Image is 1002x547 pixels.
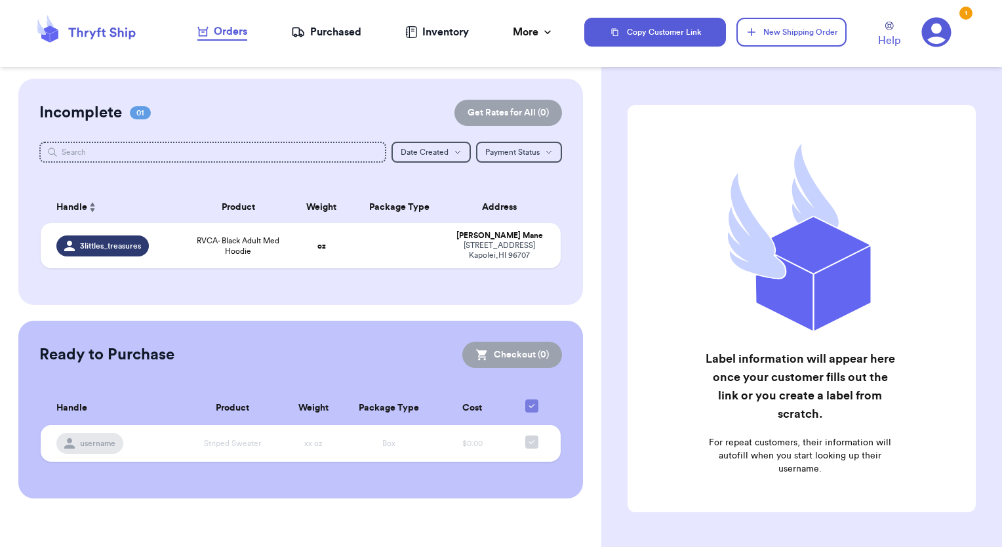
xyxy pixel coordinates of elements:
th: Cost [435,392,511,425]
a: Inventory [405,24,469,40]
span: Date Created [401,148,449,156]
a: Orders [197,24,247,41]
span: $0.00 [462,439,483,447]
a: 1 [921,17,952,47]
button: Sort ascending [87,199,98,215]
div: More [513,24,554,40]
input: Search [39,142,387,163]
th: Weight [283,392,343,425]
button: Date Created [391,142,471,163]
span: username [80,438,115,449]
span: Handle [56,201,87,214]
th: Product [182,392,283,425]
a: Help [878,22,900,49]
button: Payment Status [476,142,562,163]
strong: oz [317,242,326,250]
p: For repeat customers, their information will autofill when you start looking up their username. [703,436,898,476]
span: Handle [56,401,87,415]
a: Purchased [291,24,361,40]
div: Orders [197,24,247,39]
div: [STREET_ADDRESS] Kapolei , HI 96707 [454,241,546,260]
th: Address [447,192,561,223]
div: [PERSON_NAME] Mane [454,231,546,241]
h2: Label information will appear here once your customer fills out the link or you create a label fr... [703,350,898,423]
button: Get Rates for All (0) [454,100,562,126]
th: Package Type [353,192,447,223]
span: Payment Status [485,148,540,156]
span: RVCA- Black Adult Med Hoodie [194,235,283,256]
button: New Shipping Order [736,18,847,47]
div: 1 [959,7,972,20]
span: Striped Sweater [204,439,261,447]
button: Copy Customer Link [584,18,726,47]
th: Weight [291,192,353,223]
span: Help [878,33,900,49]
span: 01 [130,106,151,119]
h2: Ready to Purchase [39,344,174,365]
span: Box [382,439,395,447]
th: Product [186,192,291,223]
span: xx oz [304,439,323,447]
h2: Incomplete [39,102,122,123]
button: Checkout (0) [462,342,562,368]
span: 3littles_treasures [80,241,141,251]
th: Package Type [344,392,435,425]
